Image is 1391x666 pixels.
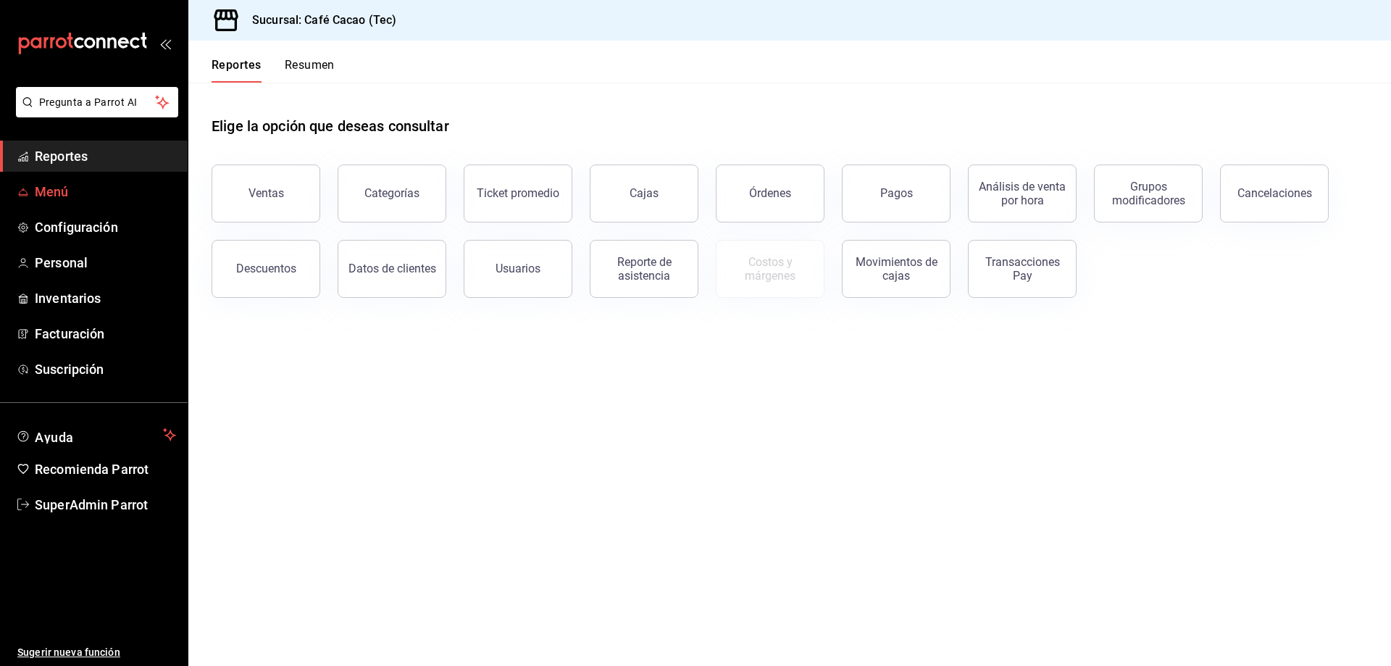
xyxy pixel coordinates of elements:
button: Ticket promedio [464,165,572,222]
span: Reportes [35,146,176,166]
div: Movimientos de cajas [851,255,941,283]
div: Reporte de asistencia [599,255,689,283]
span: Sugerir nueva función [17,645,176,660]
button: Descuentos [212,240,320,298]
button: Órdenes [716,165,824,222]
button: Reporte de asistencia [590,240,698,298]
button: Usuarios [464,240,572,298]
span: Configuración [35,217,176,237]
div: Costos y márgenes [725,255,815,283]
span: Ayuda [35,426,157,444]
button: Ventas [212,165,320,222]
h3: Sucursal: Café Cacao (Tec) [241,12,396,29]
span: Personal [35,253,176,272]
div: Datos de clientes [348,262,436,275]
div: Grupos modificadores [1103,180,1193,207]
button: Pregunta a Parrot AI [16,87,178,117]
button: Grupos modificadores [1094,165,1203,222]
span: Recomienda Parrot [35,459,176,479]
h1: Elige la opción que deseas consultar [212,115,449,137]
button: open_drawer_menu [159,38,171,49]
div: Órdenes [749,186,791,200]
button: Movimientos de cajas [842,240,951,298]
button: Categorías [338,165,446,222]
span: Suscripción [35,359,176,379]
div: Análisis de venta por hora [977,180,1067,207]
button: Contrata inventarios para ver este reporte [716,240,824,298]
button: Cancelaciones [1220,165,1329,222]
div: navigation tabs [212,58,335,83]
div: Usuarios [496,262,540,275]
span: Pregunta a Parrot AI [39,95,156,110]
div: Pagos [880,186,913,200]
div: Cancelaciones [1237,186,1312,200]
button: Datos de clientes [338,240,446,298]
div: Transacciones Pay [977,255,1067,283]
div: Cajas [630,185,659,202]
button: Resumen [285,58,335,83]
button: Pagos [842,165,951,222]
div: Ticket promedio [477,186,559,200]
button: Análisis de venta por hora [968,165,1077,222]
span: Facturación [35,324,176,344]
span: Inventarios [35,288,176,308]
span: SuperAdmin Parrot [35,495,176,515]
div: Ventas [248,186,284,200]
div: Categorías [364,186,419,200]
span: Menú [35,182,176,201]
a: Cajas [590,165,698,222]
a: Pregunta a Parrot AI [10,105,178,120]
div: Descuentos [236,262,296,275]
button: Reportes [212,58,262,83]
button: Transacciones Pay [968,240,1077,298]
